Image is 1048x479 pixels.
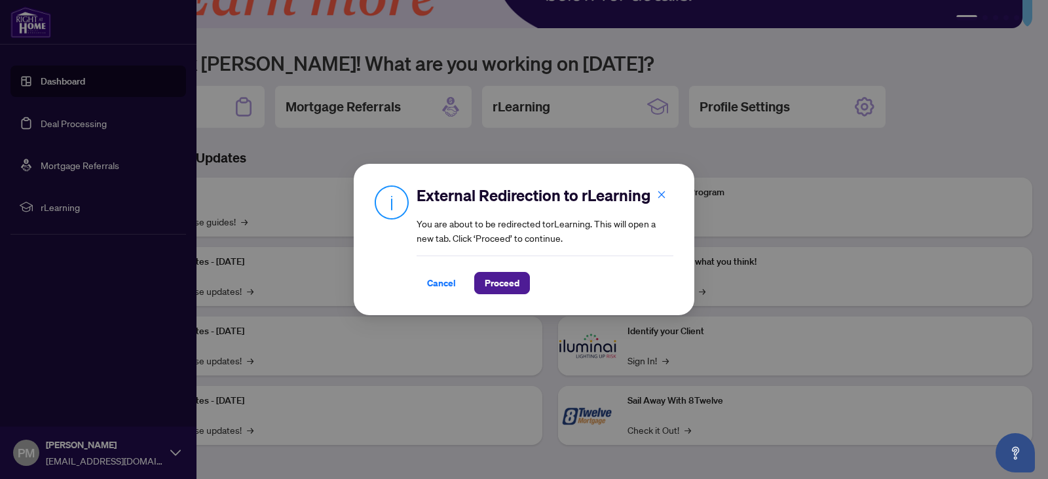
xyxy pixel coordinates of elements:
[485,273,519,294] span: Proceed
[427,273,456,294] span: Cancel
[474,272,530,294] button: Proceed
[417,272,466,294] button: Cancel
[375,185,409,220] img: Info Icon
[417,185,673,294] div: You are about to be redirected to rLearning . This will open a new tab. Click ‘Proceed’ to continue.
[657,190,666,199] span: close
[996,433,1035,472] button: Open asap
[417,185,673,206] h2: External Redirection to rLearning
